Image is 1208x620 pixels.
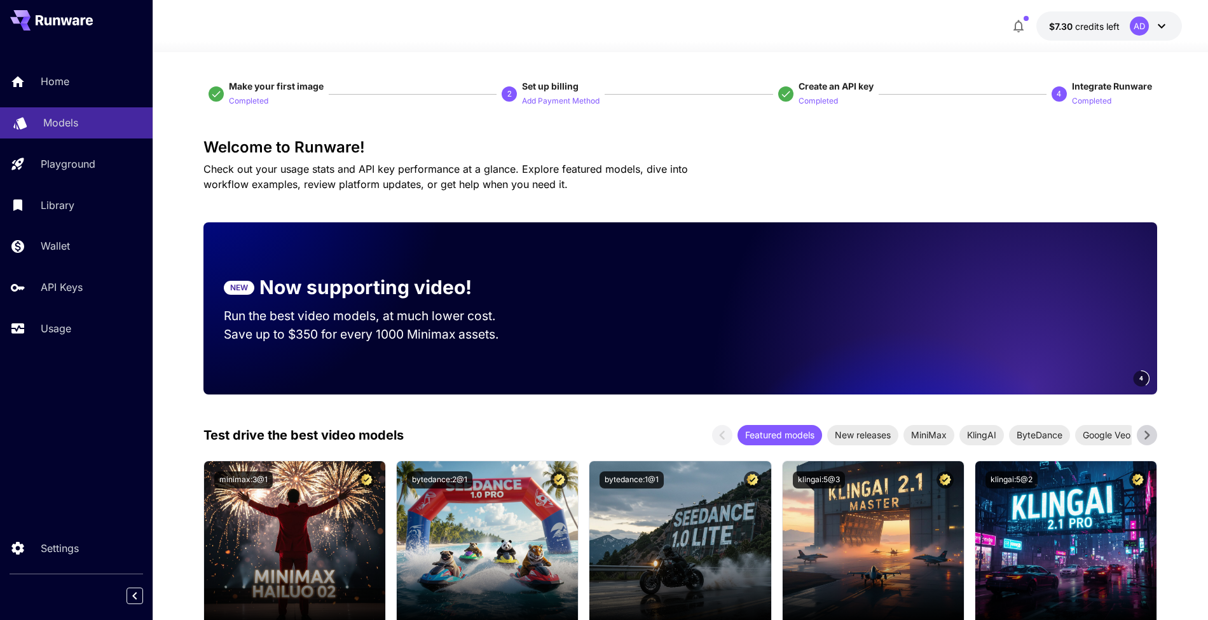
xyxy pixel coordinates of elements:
[203,426,404,445] p: Test drive the best video models
[522,81,579,91] span: Set up billing
[985,471,1038,489] button: klingai:5@2
[203,163,688,191] span: Check out your usage stats and API key performance at a glance. Explore featured models, dive int...
[1049,21,1075,32] span: $7.30
[224,325,520,344] p: Save up to $350 for every 1000 Minimax assets.
[799,93,838,108] button: Completed
[1049,20,1120,33] div: $7.301
[41,238,70,253] p: Wallet
[41,321,71,336] p: Usage
[1072,95,1111,107] p: Completed
[937,471,954,489] button: Certified Model – Vetted for best performance and includes a commercial license.
[41,280,83,295] p: API Keys
[1075,425,1138,445] div: Google Veo
[799,95,838,107] p: Completed
[41,198,74,213] p: Library
[358,471,375,489] button: Certified Model – Vetted for best performance and includes a commercial license.
[1129,471,1146,489] button: Certified Model – Vetted for best performance and includes a commercial license.
[903,425,954,445] div: MiniMax
[407,471,472,489] button: bytedance:2@1
[259,273,472,302] p: Now supporting video!
[827,428,898,441] span: New releases
[1009,425,1070,445] div: ByteDance
[522,93,600,108] button: Add Payment Method
[1072,93,1111,108] button: Completed
[1036,11,1182,41] button: $7.301AD
[738,425,822,445] div: Featured models
[827,425,898,445] div: New releases
[551,471,568,489] button: Certified Model – Vetted for best performance and includes a commercial license.
[903,428,954,441] span: MiniMax
[522,95,600,107] p: Add Payment Method
[1130,17,1149,36] div: AD
[203,138,1157,156] h3: Welcome to Runware!
[43,115,78,130] p: Models
[224,307,520,325] p: Run the best video models, at much lower cost.
[41,541,79,556] p: Settings
[738,428,822,441] span: Featured models
[127,588,143,604] button: Collapse sidebar
[1139,374,1143,383] span: 4
[41,74,69,89] p: Home
[229,81,324,91] span: Make your first image
[1057,88,1061,100] p: 4
[214,471,273,489] button: minimax:3@1
[230,282,248,293] p: NEW
[1075,21,1120,32] span: credits left
[507,88,512,100] p: 2
[793,471,845,489] button: klingai:5@3
[1009,428,1070,441] span: ByteDance
[959,425,1004,445] div: KlingAI
[744,471,761,489] button: Certified Model – Vetted for best performance and includes a commercial license.
[41,156,95,172] p: Playground
[1075,428,1138,441] span: Google Veo
[229,95,268,107] p: Completed
[229,93,268,108] button: Completed
[799,81,874,91] span: Create an API key
[959,428,1004,441] span: KlingAI
[136,584,153,607] div: Collapse sidebar
[1072,81,1152,91] span: Integrate Runware
[600,471,664,489] button: bytedance:1@1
